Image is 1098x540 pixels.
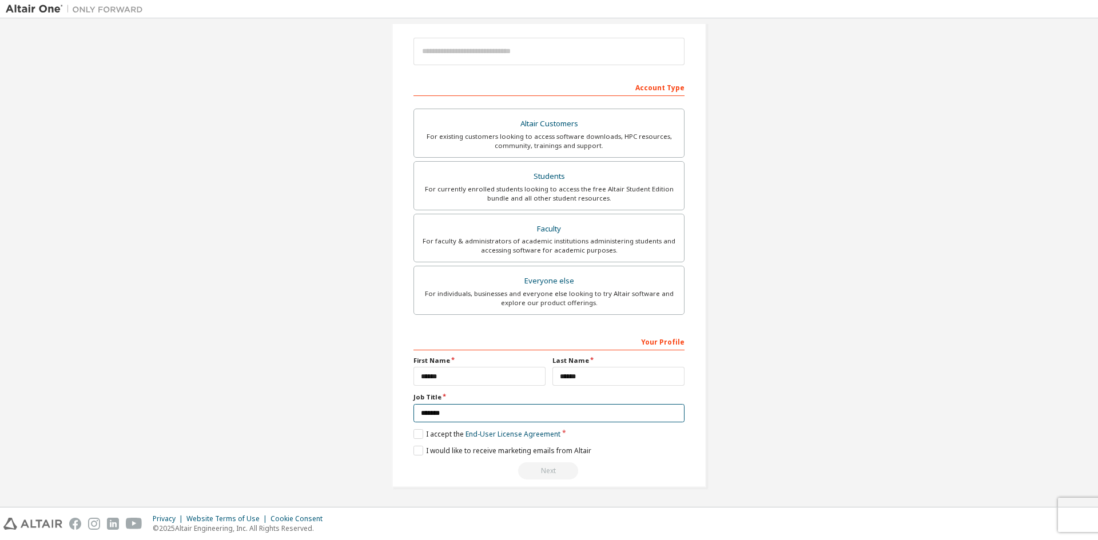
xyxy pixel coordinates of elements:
[69,518,81,530] img: facebook.svg
[88,518,100,530] img: instagram.svg
[126,518,142,530] img: youtube.svg
[413,429,560,439] label: I accept the
[3,518,62,530] img: altair_logo.svg
[270,514,329,523] div: Cookie Consent
[421,221,677,237] div: Faculty
[153,514,186,523] div: Privacy
[107,518,119,530] img: linkedin.svg
[413,78,685,96] div: Account Type
[421,273,677,289] div: Everyone else
[466,429,560,439] a: End-User License Agreement
[552,356,685,365] label: Last Name
[6,3,149,15] img: Altair One
[421,185,677,203] div: For currently enrolled students looking to access the free Altair Student Edition bundle and all ...
[413,393,685,402] label: Job Title
[421,289,677,307] div: For individuals, businesses and everyone else looking to try Altair software and explore our prod...
[186,514,270,523] div: Website Terms of Use
[413,446,591,455] label: I would like to receive marketing emails from Altair
[153,523,329,533] p: © 2025 Altair Engineering, Inc. All Rights Reserved.
[413,462,685,479] div: Read and acccept EULA to continue
[421,237,677,255] div: For faculty & administrators of academic institutions administering students and accessing softwa...
[413,356,546,365] label: First Name
[421,132,677,150] div: For existing customers looking to access software downloads, HPC resources, community, trainings ...
[413,332,685,350] div: Your Profile
[421,169,677,185] div: Students
[421,116,677,132] div: Altair Customers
